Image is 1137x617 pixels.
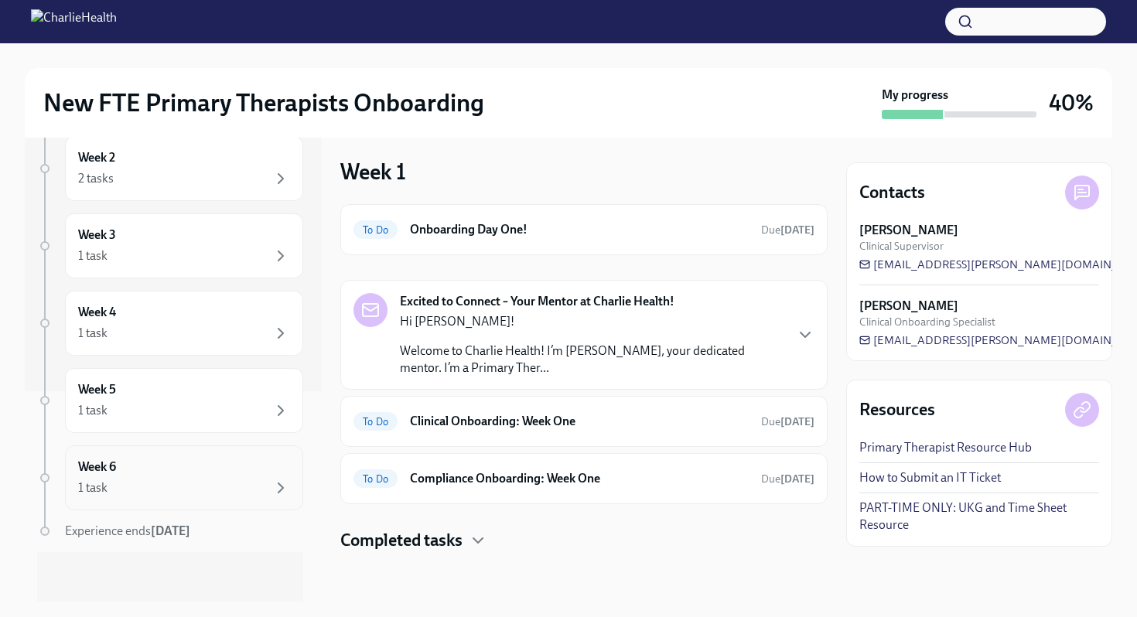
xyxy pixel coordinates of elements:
[761,414,814,429] span: September 14th, 2025 10:00
[353,409,814,434] a: To DoClinical Onboarding: Week OneDue[DATE]
[400,293,674,310] strong: Excited to Connect – Your Mentor at Charlie Health!
[37,213,303,278] a: Week 31 task
[78,402,108,419] div: 1 task
[1049,89,1094,117] h3: 40%
[859,499,1099,533] a: PART-TIME ONLY: UKG and Time Sheet Resource
[78,227,116,244] h6: Week 3
[761,223,814,237] span: September 10th, 2025 10:00
[78,170,114,187] div: 2 tasks
[340,158,406,186] h3: Week 1
[37,368,303,433] a: Week 51 task
[78,458,116,476] h6: Week 6
[761,223,814,237] span: Due
[400,313,784,330] p: Hi [PERSON_NAME]!
[859,439,1032,456] a: Primary Therapist Resource Hub
[78,149,115,166] h6: Week 2
[882,87,948,104] strong: My progress
[37,291,303,356] a: Week 41 task
[410,470,749,487] h6: Compliance Onboarding: Week One
[410,413,749,430] h6: Clinical Onboarding: Week One
[353,416,398,428] span: To Do
[761,415,814,428] span: Due
[859,298,958,315] strong: [PERSON_NAME]
[43,87,484,118] h2: New FTE Primary Therapists Onboarding
[410,221,749,238] h6: Onboarding Day One!
[780,472,814,486] strong: [DATE]
[353,466,814,491] a: To DoCompliance Onboarding: Week OneDue[DATE]
[340,529,463,552] h4: Completed tasks
[78,381,116,398] h6: Week 5
[353,224,398,236] span: To Do
[37,445,303,510] a: Week 61 task
[353,473,398,485] span: To Do
[859,469,1001,486] a: How to Submit an IT Ticket
[859,239,944,254] span: Clinical Supervisor
[780,415,814,428] strong: [DATE]
[353,217,814,242] a: To DoOnboarding Day One!Due[DATE]
[37,136,303,201] a: Week 22 tasks
[859,181,925,204] h4: Contacts
[78,479,108,496] div: 1 task
[151,523,190,538] strong: [DATE]
[78,325,108,342] div: 1 task
[859,222,958,239] strong: [PERSON_NAME]
[859,315,995,329] span: Clinical Onboarding Specialist
[761,472,814,486] span: Due
[400,343,784,377] p: Welcome to Charlie Health! I’m [PERSON_NAME], your dedicated mentor. I’m a Primary Ther...
[859,398,935,421] h4: Resources
[65,523,190,538] span: Experience ends
[340,529,828,552] div: Completed tasks
[31,9,117,34] img: CharlieHealth
[761,472,814,486] span: September 14th, 2025 10:00
[78,247,108,264] div: 1 task
[780,223,814,237] strong: [DATE]
[78,304,116,321] h6: Week 4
